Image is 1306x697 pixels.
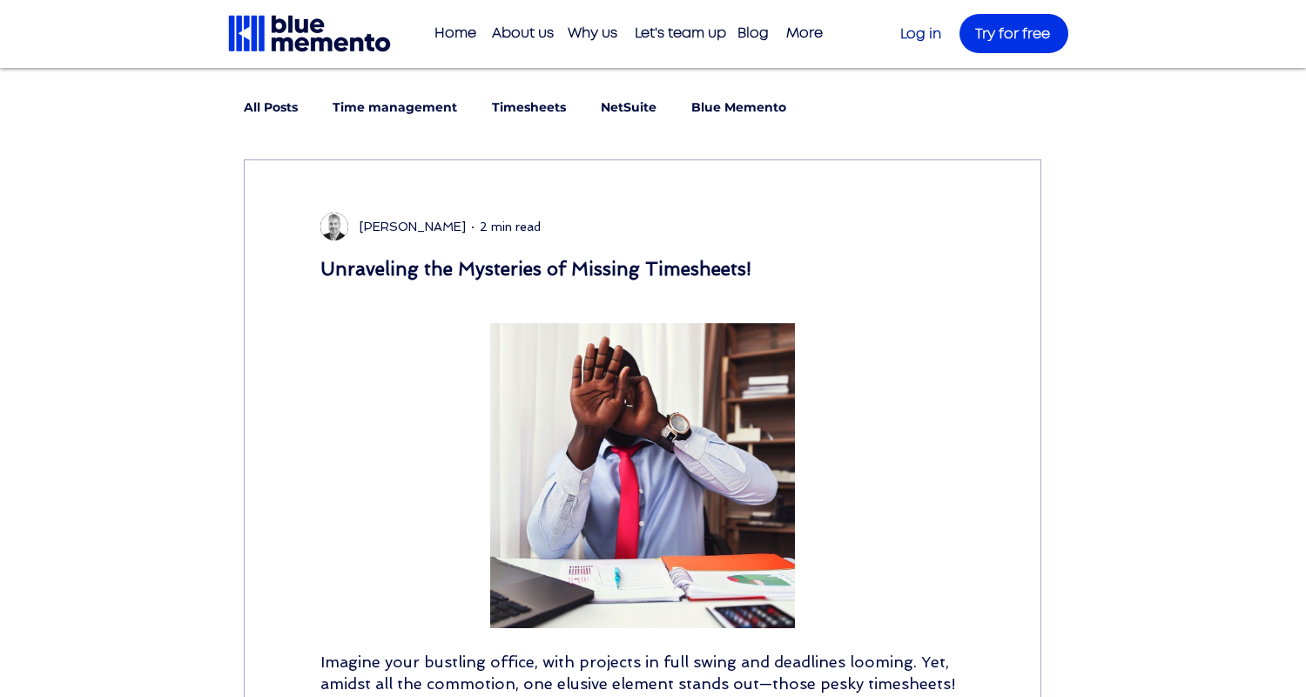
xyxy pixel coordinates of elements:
[226,13,393,54] img: Blue Memento black logo
[320,256,965,281] h1: Unraveling the Mysteries of Missing Timesheets!
[490,323,795,628] img: ree
[626,19,729,48] a: Let's team up
[333,99,457,117] a: Time management
[975,27,1050,41] span: Try for free
[483,19,562,48] p: About us
[483,19,559,48] a: About us
[626,19,735,48] p: Let's team up
[244,99,298,117] a: All Posts
[900,27,941,41] a: Log in
[426,19,485,48] p: Home
[492,99,566,117] a: Timesheets
[691,99,786,117] a: Blue Memento
[559,19,626,48] a: Why us
[601,99,656,117] a: NetSuite
[959,14,1068,53] a: Try for free
[426,19,831,48] nav: Site
[241,72,1027,142] nav: Blog
[426,19,483,48] a: Home
[778,19,831,48] p: More
[729,19,778,48] a: Blog
[480,220,541,233] span: 2 min read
